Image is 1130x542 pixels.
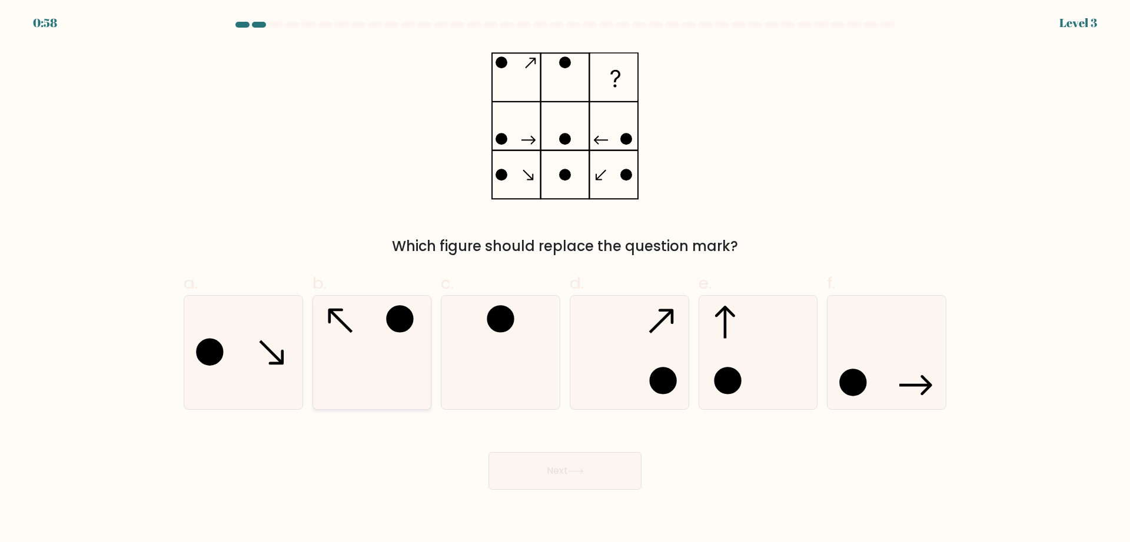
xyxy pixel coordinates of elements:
[1059,14,1097,32] div: Level 3
[570,272,584,295] span: d.
[488,452,642,490] button: Next
[699,272,712,295] span: e.
[191,236,939,257] div: Which figure should replace the question mark?
[313,272,327,295] span: b.
[441,272,454,295] span: c.
[827,272,835,295] span: f.
[33,14,57,32] div: 0:58
[184,272,198,295] span: a.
